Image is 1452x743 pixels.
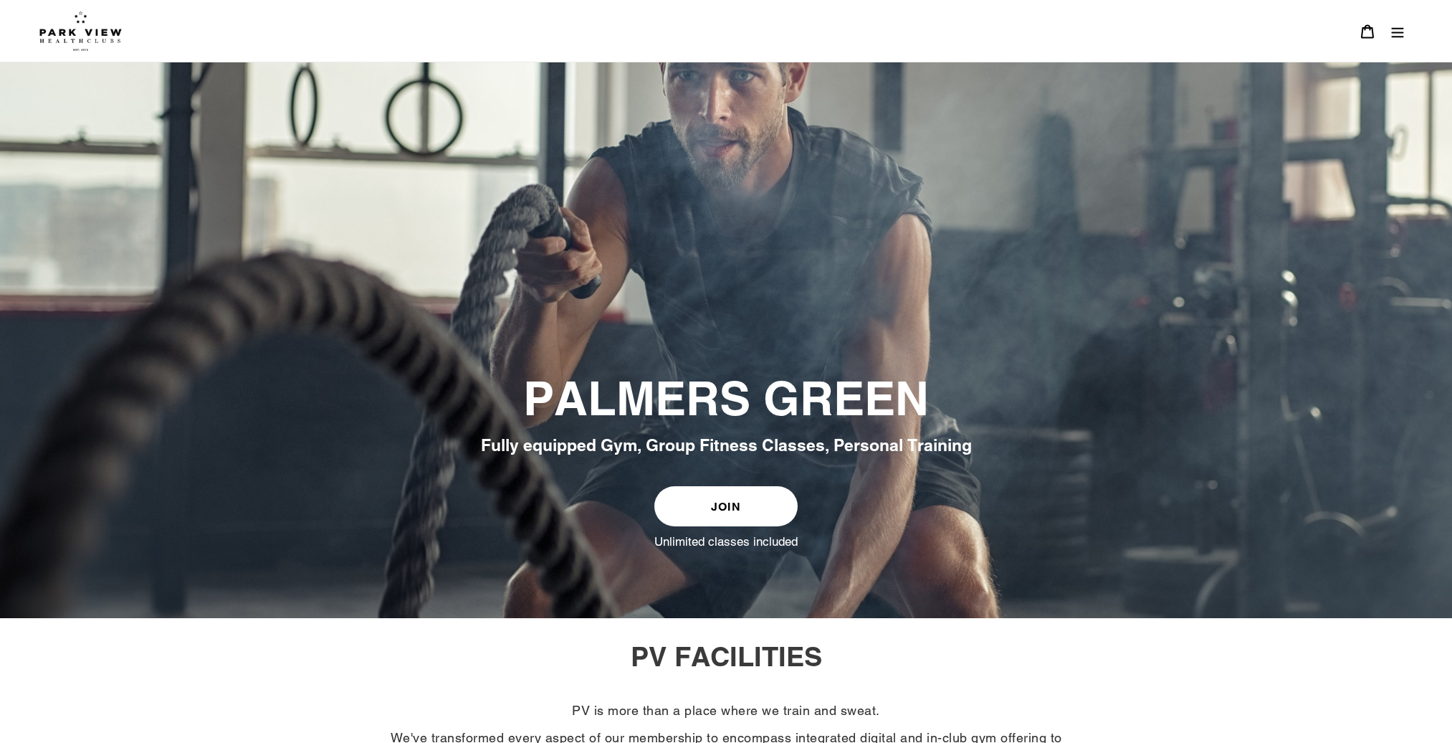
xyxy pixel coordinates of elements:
a: JOIN [654,486,798,526]
span: Fully equipped Gym, Group Fitness Classes, Personal Training [481,435,972,455]
img: Park view health clubs is a gym near you. [39,11,122,51]
h2: PALMERS GREEN [335,371,1117,427]
button: Menu [1382,16,1413,47]
label: Unlimited classes included [654,534,798,549]
h2: PV FACILITIES [335,640,1117,673]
